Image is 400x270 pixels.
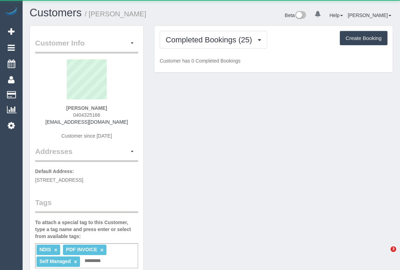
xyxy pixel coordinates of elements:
legend: Customer Info [35,38,138,54]
p: Customer has 0 Completed Bookings [160,57,387,64]
a: Customers [30,7,82,19]
span: Customer since [DATE] [62,133,112,139]
span: PDF INVOICE [66,247,97,252]
span: 0404325166 [73,112,100,118]
img: Automaid Logo [4,7,18,17]
span: Completed Bookings (25) [166,35,255,44]
label: Default Address: [35,168,74,175]
button: Completed Bookings (25) [160,31,267,49]
span: [STREET_ADDRESS] [35,177,83,183]
a: Beta [285,13,306,18]
a: [PERSON_NAME] [348,13,391,18]
strong: [PERSON_NAME] [66,105,107,111]
legend: Tags [35,197,138,213]
a: × [54,247,57,253]
iframe: Intercom live chat [376,246,393,263]
a: [EMAIL_ADDRESS][DOMAIN_NAME] [46,119,128,125]
img: New interface [295,11,306,20]
a: × [100,247,103,253]
span: NDIS [39,247,51,252]
a: × [74,259,77,265]
a: Help [329,13,343,18]
small: / [PERSON_NAME] [85,10,146,18]
label: To attach a special tag to this Customer, type a tag name and press enter or select from availabl... [35,219,138,240]
span: 3 [391,246,396,252]
button: Create Booking [340,31,387,46]
span: Self Managed [39,259,71,264]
